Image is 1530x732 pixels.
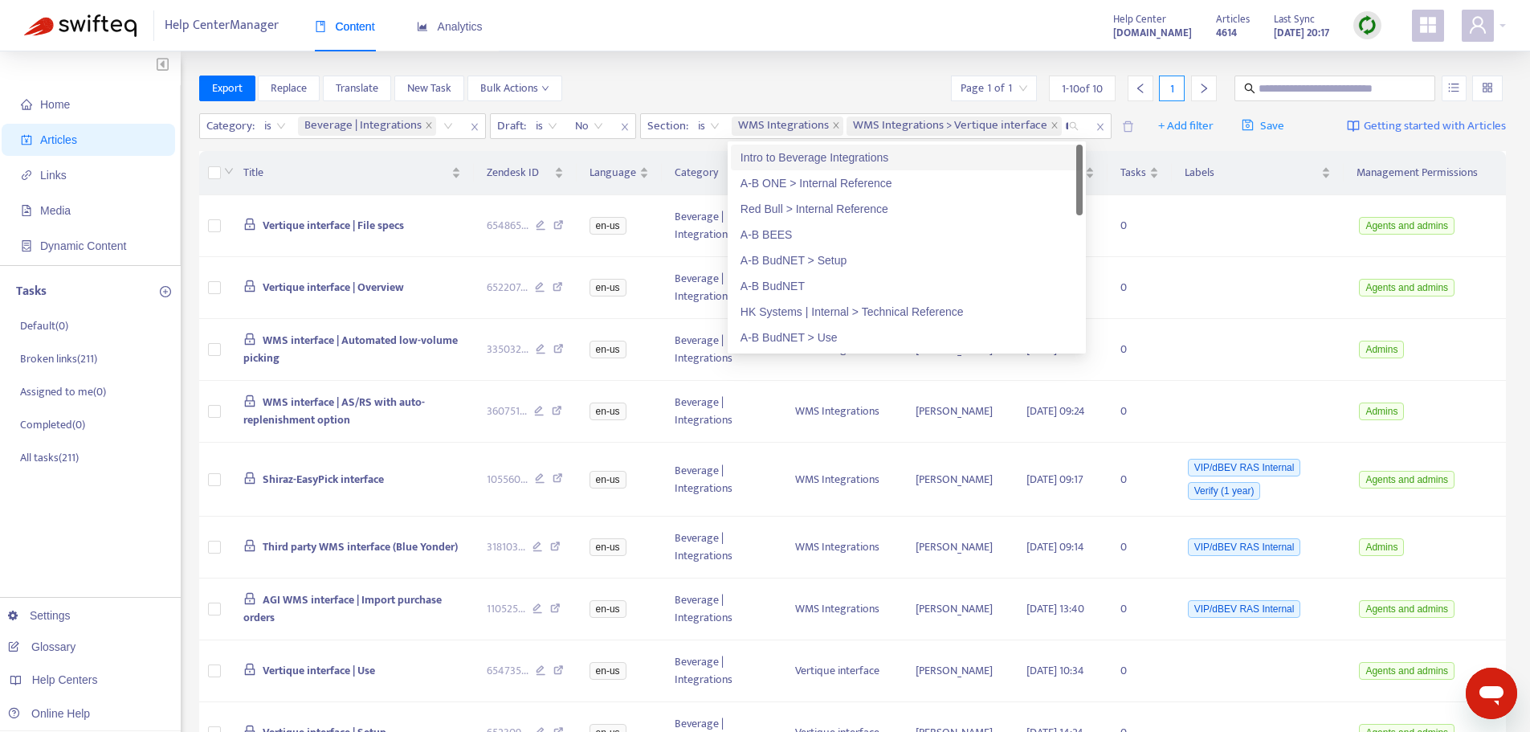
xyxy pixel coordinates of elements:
[8,609,71,622] a: Settings
[1347,113,1506,139] a: Getting started with Articles
[487,164,551,182] span: Zendesk ID
[21,240,32,251] span: container
[590,341,626,358] span: en-us
[1198,83,1210,94] span: right
[243,395,256,407] span: lock
[590,538,626,556] span: en-us
[741,251,1073,269] div: A-B BudNET > Setup
[407,80,451,97] span: New Task
[8,707,90,720] a: Online Help
[1357,15,1377,35] img: sync.dc5367851b00ba804db3.png
[243,539,256,552] span: lock
[741,149,1073,166] div: Intro to Beverage Integrations
[487,471,528,489] span: 105560 ...
[903,517,1014,579] td: [PERSON_NAME]
[590,403,626,420] span: en-us
[20,449,79,466] p: All tasks ( 211 )
[782,381,903,443] td: WMS Integrations
[243,591,442,627] span: AGI WMS interface | Import purchase orders
[1108,319,1172,381] td: 0
[590,662,626,680] span: en-us
[323,76,391,101] button: Translate
[21,205,32,216] span: file-image
[782,579,903,640] td: WMS Integrations
[662,640,782,702] td: Beverage | Integrations
[1359,662,1455,680] span: Agents and admins
[165,10,279,41] span: Help Center Manager
[1108,640,1172,702] td: 0
[1026,661,1084,680] span: [DATE] 10:34
[199,76,255,101] button: Export
[741,226,1073,243] div: A-B BEES
[1244,83,1255,94] span: search
[1120,164,1146,182] span: Tasks
[1026,402,1085,420] span: [DATE] 09:24
[298,117,436,136] span: Beverage | Integrations
[662,151,782,195] th: Category
[32,673,98,686] span: Help Centers
[731,170,1083,196] div: A-B ONE > Internal Reference
[1359,403,1404,420] span: Admins
[474,151,577,195] th: Zendesk ID
[1188,482,1261,500] span: Verify (1 year)
[40,169,67,182] span: Links
[590,164,636,182] span: Language
[243,218,256,231] span: lock
[1108,517,1172,579] td: 0
[641,114,691,138] span: Section :
[315,21,326,32] span: book
[21,170,32,181] span: link
[903,579,1014,640] td: [PERSON_NAME]
[1135,83,1146,94] span: left
[40,204,71,217] span: Media
[782,517,903,579] td: WMS Integrations
[536,114,557,138] span: is
[1172,151,1344,195] th: Labels
[1274,24,1329,42] strong: [DATE] 20:17
[487,403,527,420] span: 360751 ...
[243,663,256,676] span: lock
[1442,76,1467,101] button: unordered-list
[1344,151,1506,195] th: Management Permissions
[1448,82,1459,93] span: unordered-list
[662,381,782,443] td: Beverage | Integrations
[1359,341,1404,358] span: Admins
[263,278,404,296] span: Vertique interface | Overview
[731,325,1083,350] div: A-B BudNET > Use
[541,84,549,92] span: down
[1188,538,1301,556] span: VIP/dBEV RAS Internal
[417,20,483,33] span: Analytics
[731,273,1083,299] div: A-B BudNET
[741,174,1073,192] div: A-B ONE > Internal Reference
[20,383,106,400] p: Assigned to me ( 0 )
[731,247,1083,273] div: A-B BudNET > Setup
[417,21,428,32] span: area-chart
[394,76,464,101] button: New Task
[662,517,782,579] td: Beverage | Integrations
[16,282,47,301] p: Tasks
[1347,120,1360,133] img: image-link
[698,114,720,138] span: is
[224,166,234,176] span: down
[853,117,1047,136] span: WMS Integrations > Vertique interface
[487,341,528,358] span: 335032 ...
[1113,23,1192,42] a: [DOMAIN_NAME]
[1359,538,1404,556] span: Admins
[1359,471,1455,489] span: Agents and admins
[1359,600,1455,618] span: Agents and admins
[1158,117,1214,136] span: + Add filter
[243,164,448,182] span: Title
[243,331,458,367] span: WMS interface | Automated low-volume picking
[40,98,70,111] span: Home
[487,538,525,556] span: 318103 ...
[1108,579,1172,640] td: 0
[741,200,1073,218] div: Red Bull > Internal Reference
[1090,117,1111,137] span: close
[1026,599,1084,618] span: [DATE] 13:40
[731,299,1083,325] div: HK Systems | Internal > Technical Reference
[1418,15,1438,35] span: appstore
[577,151,662,195] th: Language
[1026,470,1083,489] span: [DATE] 09:17
[487,662,528,680] span: 654735 ...
[662,257,782,319] td: Beverage | Integrations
